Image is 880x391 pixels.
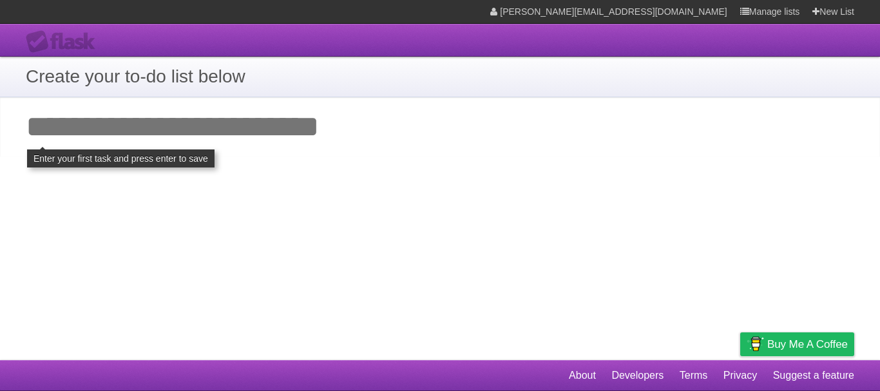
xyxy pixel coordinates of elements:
img: Buy me a coffee [747,333,764,355]
a: Terms [680,363,708,388]
a: About [569,363,596,388]
a: Suggest a feature [773,363,854,388]
a: Privacy [723,363,757,388]
div: Flask [26,30,103,53]
h1: Create your to-do list below [26,63,854,90]
a: Developers [611,363,664,388]
span: Buy me a coffee [767,333,848,356]
a: Buy me a coffee [740,332,854,356]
